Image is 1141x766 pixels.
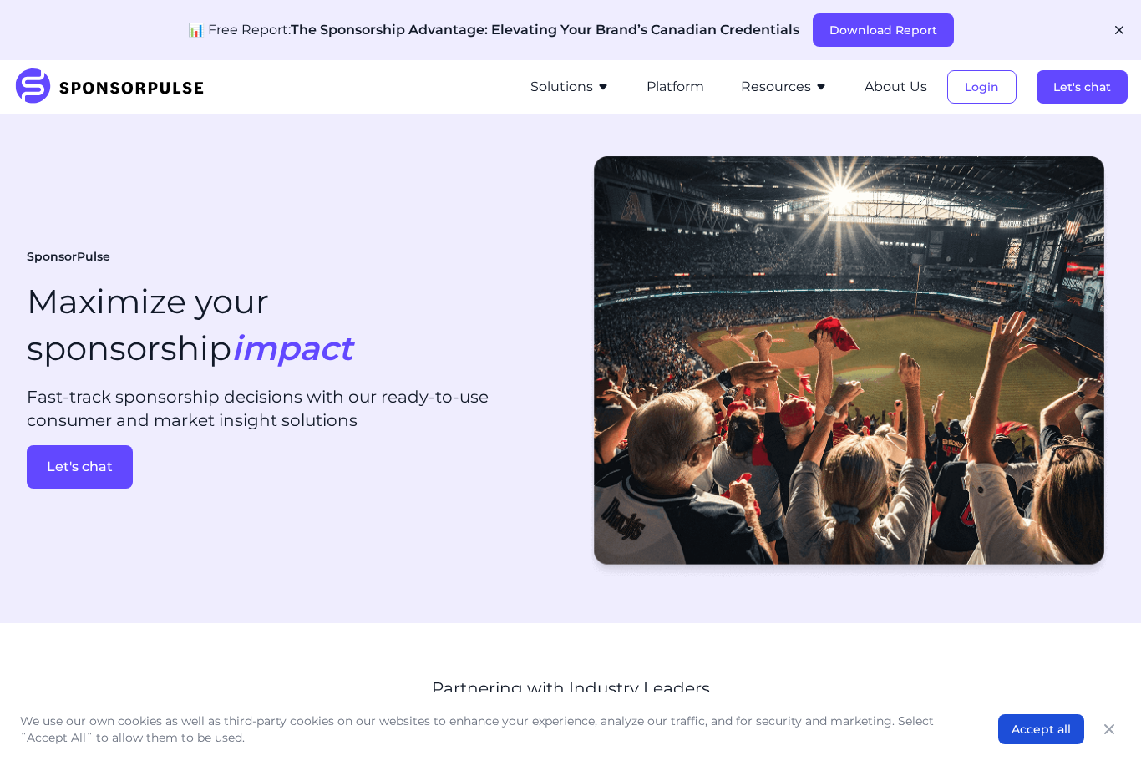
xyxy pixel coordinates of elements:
h1: Maximize your sponsorship [27,278,352,372]
button: Download Report [813,13,954,47]
button: Let's chat [27,445,133,489]
p: We use our own cookies as well as third-party cookies on our websites to enhance your experience,... [20,713,965,746]
i: impact [231,327,352,368]
span: The Sponsorship Advantage: Elevating Your Brand’s Canadian Credentials [291,22,799,38]
button: Resources [741,77,828,97]
a: Platform [647,79,704,94]
p: Partnering with Industry Leaders [189,677,953,700]
a: Download Report [813,23,954,38]
a: Let's chat [27,445,557,489]
a: Login [947,79,1017,94]
button: Platform [647,77,704,97]
button: Accept all [998,714,1084,744]
button: Close [1098,718,1121,741]
a: Let's chat [1037,79,1128,94]
p: 📊 Free Report: [188,20,799,40]
span: SponsorPulse [27,249,110,266]
a: About Us [865,79,927,94]
p: Fast-track sponsorship decisions with our ready-to-use consumer and market insight solutions [27,385,557,432]
button: Login [947,70,1017,104]
button: About Us [865,77,927,97]
img: SponsorPulse [13,68,216,105]
button: Let's chat [1037,70,1128,104]
button: Solutions [530,77,610,97]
